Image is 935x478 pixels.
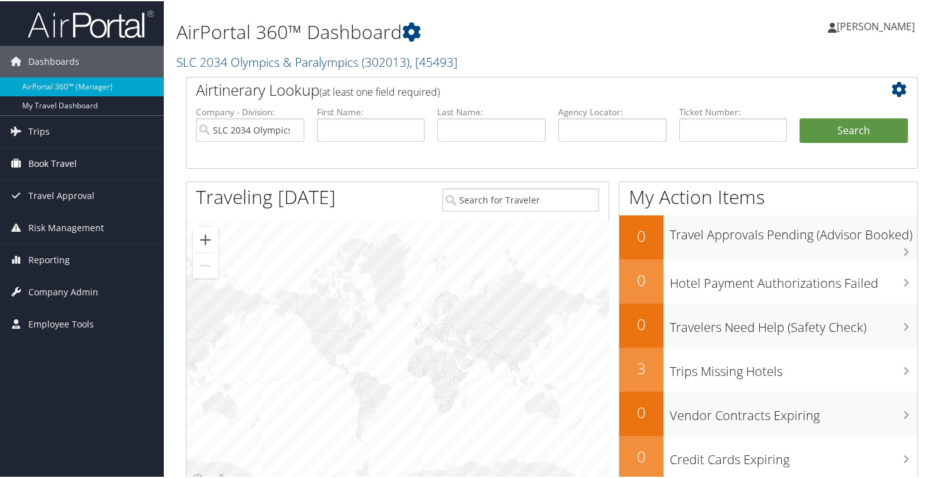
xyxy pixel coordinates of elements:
[558,105,667,117] label: Agency Locator:
[619,346,917,390] a: 3Trips Missing Hotels
[670,355,917,379] h3: Trips Missing Hotels
[619,214,917,258] a: 0Travel Approvals Pending (Advisor Booked)
[196,78,847,100] h2: Airtinerary Lookup
[670,443,917,467] h3: Credit Cards Expiring
[679,105,788,117] label: Ticket Number:
[196,105,304,117] label: Company - Division:
[619,401,663,422] h2: 0
[619,302,917,346] a: 0Travelers Need Help (Safety Check)
[28,147,77,178] span: Book Travel
[828,6,927,44] a: [PERSON_NAME]
[28,45,79,76] span: Dashboards
[619,183,917,209] h1: My Action Items
[670,267,917,291] h3: Hotel Payment Authorizations Failed
[670,219,917,242] h3: Travel Approvals Pending (Advisor Booked)
[619,268,663,290] h2: 0
[28,179,95,210] span: Travel Approval
[619,445,663,466] h2: 0
[193,226,218,251] button: Zoom in
[176,18,677,44] h1: AirPortal 360™ Dashboard
[28,211,104,242] span: Risk Management
[176,52,457,69] a: SLC 2034 Olympics & Paralympics
[619,390,917,435] a: 0Vendor Contracts Expiring
[362,52,410,69] span: ( 302013 )
[670,311,917,335] h3: Travelers Need Help (Safety Check)
[442,187,599,210] input: Search for Traveler
[619,224,663,246] h2: 0
[800,117,908,142] button: Search
[319,84,440,98] span: (at least one field required)
[317,105,425,117] label: First Name:
[619,356,663,378] h2: 3
[410,52,457,69] span: , [ 45493 ]
[619,258,917,302] a: 0Hotel Payment Authorizations Failed
[28,275,98,307] span: Company Admin
[28,243,70,275] span: Reporting
[28,307,94,339] span: Employee Tools
[193,252,218,277] button: Zoom out
[619,312,663,334] h2: 0
[28,115,50,146] span: Trips
[437,105,546,117] label: Last Name:
[837,18,915,32] span: [PERSON_NAME]
[670,399,917,423] h3: Vendor Contracts Expiring
[196,183,336,209] h1: Traveling [DATE]
[28,8,154,38] img: airportal-logo.png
